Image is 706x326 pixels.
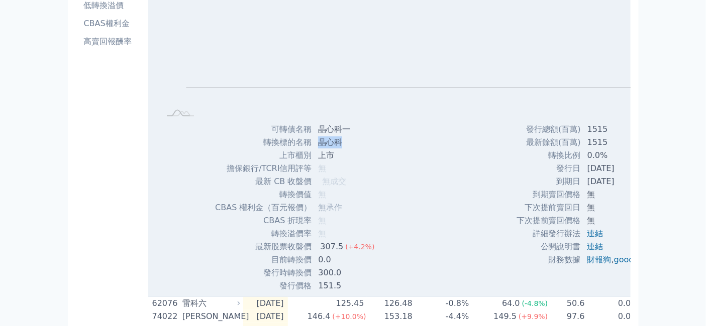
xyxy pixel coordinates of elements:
[516,123,581,136] td: 發行總額(百萬)
[215,201,312,214] td: CBAS 權利金（百元報價）
[318,203,342,212] span: 無承作
[587,255,612,264] a: 財報狗
[516,201,581,214] td: 下次提前賣回日
[215,162,312,175] td: 擔保銀行/TCRI信用評等
[516,149,581,162] td: 轉換比例
[333,312,366,320] span: (+10.0%)
[500,297,522,309] div: 64.0
[581,188,657,201] td: 無
[182,310,238,322] div: [PERSON_NAME]
[215,253,312,266] td: 目前轉換價
[581,253,657,266] td: ,
[182,297,238,309] div: 雷科六
[306,310,333,322] div: 146.4
[581,149,657,162] td: 0.0%
[587,229,603,238] a: 連結
[318,164,326,173] span: 無
[367,310,413,323] td: 153.18
[581,136,657,149] td: 1515
[215,214,312,227] td: CBAS 折現率
[549,297,585,310] td: 50.6
[312,149,382,162] td: 上市
[581,162,657,175] td: [DATE]
[152,310,180,322] div: 74022
[215,266,312,279] td: 發行時轉換價
[581,201,657,214] td: 無
[516,188,581,201] td: 到期賣回價格
[318,216,326,225] span: 無
[80,36,144,48] li: 高賣回報酬率
[215,149,312,162] td: 上市櫃別
[215,240,312,253] td: 最新股票收盤價
[215,175,312,188] td: 最新 CB 收盤價
[516,227,581,240] td: 詳細發行辦法
[413,297,470,310] td: -0.8%
[345,243,374,251] span: (+4.2%)
[581,175,657,188] td: [DATE]
[215,279,312,292] td: 發行價格
[318,229,326,238] span: 無
[215,123,312,136] td: 可轉債名稱
[516,136,581,149] td: 最新餘額(百萬)
[581,214,657,227] td: 無
[585,310,639,323] td: 0.0%
[318,190,326,199] span: 無
[312,136,382,149] td: 晶心科
[587,242,603,251] a: 連結
[215,136,312,149] td: 轉換標的名稱
[516,162,581,175] td: 發行日
[516,240,581,253] td: 公開說明書
[367,297,413,310] td: 126.48
[334,297,366,309] div: 125.45
[318,241,345,253] div: 307.5
[516,253,581,266] td: 財務數據
[519,312,548,320] span: (+9.9%)
[243,297,288,310] td: [DATE]
[522,299,548,307] span: (-4.8%)
[215,188,312,201] td: 轉換價值
[413,310,470,323] td: -4.4%
[312,266,382,279] td: 300.0
[152,297,180,309] div: 62076
[312,253,382,266] td: 0.0
[80,34,144,50] a: 高賣回報酬率
[549,310,585,323] td: 97.6
[312,279,382,292] td: 151.5
[491,310,519,322] div: 149.5
[80,16,144,32] a: CBAS權利金
[312,123,382,136] td: 晶心科一
[322,177,346,186] span: 無成交
[581,123,657,136] td: 1515
[585,297,639,310] td: 0.0%
[80,18,144,30] li: CBAS權利金
[516,175,581,188] td: 到期日
[243,310,288,323] td: [DATE]
[516,214,581,227] td: 下次提前賣回價格
[614,255,649,264] a: goodinfo
[215,227,312,240] td: 轉換溢價率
